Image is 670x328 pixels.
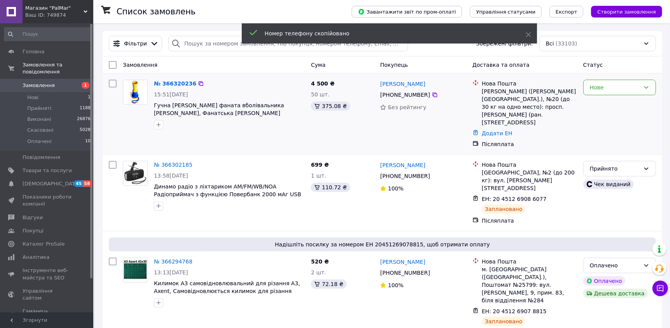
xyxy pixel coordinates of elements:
[388,282,403,288] span: 100%
[123,258,148,283] a: Фото товару
[124,161,147,185] img: Фото товару
[476,9,536,15] span: Управління статусами
[154,183,301,205] a: Динамо радіо з ліхтариком AM/FM/WB/NOA Радіоприймач з функцією Повербанк 2000 мАг USB зарядка, Ав...
[556,40,577,47] span: (33103)
[124,40,147,47] span: Фільтри
[546,40,554,47] span: Всі
[117,7,195,16] h1: Список замовлень
[583,180,634,189] div: Чек виданий
[23,48,44,55] span: Головна
[23,154,60,161] span: Повідомлення
[311,183,350,192] div: 110.72 ₴
[590,83,640,92] div: Нове
[380,258,425,266] a: [PERSON_NAME]
[311,101,350,111] div: 375.08 ₴
[380,80,425,88] a: [PERSON_NAME]
[470,6,542,17] button: Управління статусами
[154,102,284,116] span: Гучна [PERSON_NAME] фаната вболівальника [PERSON_NAME], Фанатська [PERSON_NAME]
[482,87,577,126] div: [PERSON_NAME] ([PERSON_NAME][GEOGRAPHIC_DATA].), №20 (до 30 кг на одно место): просп. [PERSON_NAM...
[154,269,188,276] span: 13:13[DATE]
[311,80,335,87] span: 4 500 ₴
[112,241,653,248] span: Надішліть посилку за номером ЕН 20451269078815, щоб отримати оплату
[311,258,329,265] span: 520 ₴
[380,62,408,68] span: Покупець
[80,127,91,134] span: 5028
[82,82,89,89] span: 1
[123,80,148,105] a: Фото товару
[482,317,526,326] div: Заплановано
[590,261,640,270] div: Оплачено
[23,194,72,208] span: Показники роботи компанії
[88,94,91,101] span: 1
[482,161,577,169] div: Нова Пошта
[23,82,55,89] span: Замовлення
[482,196,547,202] span: ЕН: 20 4512 6908 6077
[597,9,656,15] span: Створити замовлення
[25,12,93,19] div: Ваш ID: 749874
[154,173,188,179] span: 13:58[DATE]
[311,162,329,168] span: 699 ₴
[23,288,72,302] span: Управління сайтом
[77,116,91,123] span: 26876
[154,280,300,294] a: Килимок A3 самовідновлювальний для різання А3, Axent, Самовідновлюється килимок для різання
[482,80,577,87] div: Нова Пошта
[154,80,196,87] a: № 366320236
[583,276,625,286] div: Оплачено
[123,161,148,186] a: Фото товару
[482,140,577,148] div: Післяплата
[590,164,640,173] div: Прийнято
[556,9,578,15] span: Експорт
[380,161,425,169] a: [PERSON_NAME]
[80,105,91,112] span: 1188
[74,180,83,187] span: 45
[123,80,147,104] img: Фото товару
[27,127,54,134] span: Скасовані
[379,89,431,100] div: [PHONE_NUMBER]
[311,279,346,289] div: 72.18 ₴
[473,62,530,68] span: Доставка та оплата
[83,180,92,187] span: 58
[311,91,330,98] span: 50 шт.
[311,173,326,179] span: 1 шт.
[265,30,506,37] div: Номер телефону скопійовано
[482,169,577,192] div: [GEOGRAPHIC_DATA], №2 (до 200 кг): вул. [PERSON_NAME][STREET_ADDRESS]
[379,267,431,278] div: [PHONE_NUMBER]
[583,8,662,14] a: Створити замовлення
[311,62,325,68] span: Cума
[123,62,157,68] span: Замовлення
[583,62,603,68] span: Статус
[27,138,52,145] span: Оплачені
[85,138,91,145] span: 10
[388,185,403,192] span: 100%
[23,308,72,322] span: Гаманець компанії
[482,308,547,314] span: ЕН: 20 4512 6907 8815
[550,6,584,17] button: Експорт
[154,162,192,168] a: № 366302185
[23,241,65,248] span: Каталог ProSale
[379,171,431,181] div: [PHONE_NUMBER]
[358,8,456,15] span: Завантажити звіт по пром-оплаті
[23,180,80,187] span: [DEMOGRAPHIC_DATA]
[27,105,51,112] span: Прийняті
[154,91,188,98] span: 15:51[DATE]
[352,6,462,17] button: Завантажити звіт по пром-оплаті
[482,217,577,225] div: Післяплата
[23,254,49,261] span: Аналітика
[482,204,526,214] div: Заплановано
[23,61,93,75] span: Замовлення та повідомлення
[23,227,44,234] span: Покупці
[123,260,147,280] img: Фото товару
[4,27,91,41] input: Пошук
[23,267,72,281] span: Інструменти веб-майстра та SEO
[591,6,662,17] button: Створити замовлення
[482,130,513,136] a: Додати ЕН
[27,116,51,123] span: Виконані
[311,269,326,276] span: 2 шт.
[25,5,84,12] span: Магазин "PalMar"
[27,94,38,101] span: Нові
[653,281,668,296] button: Чат з покупцем
[482,265,577,304] div: м. [GEOGRAPHIC_DATA] ([GEOGRAPHIC_DATA].), Поштомат №25799: вул. [PERSON_NAME], 9, прим. 83, біля...
[583,289,648,298] div: Дешева доставка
